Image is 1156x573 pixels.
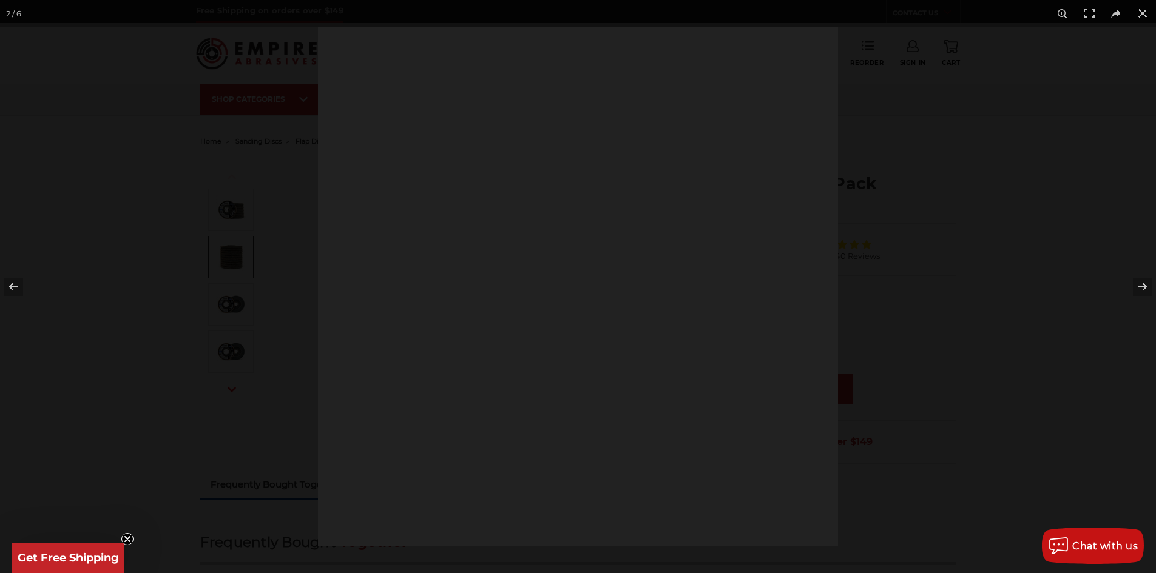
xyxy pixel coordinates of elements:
button: Chat with us [1042,528,1144,564]
button: Close teaser [121,533,134,545]
span: Get Free Shipping [18,551,119,565]
div: Get Free ShippingClose teaser [12,543,124,573]
button: Next (arrow right) [1114,256,1156,317]
span: Chat with us [1072,540,1138,552]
